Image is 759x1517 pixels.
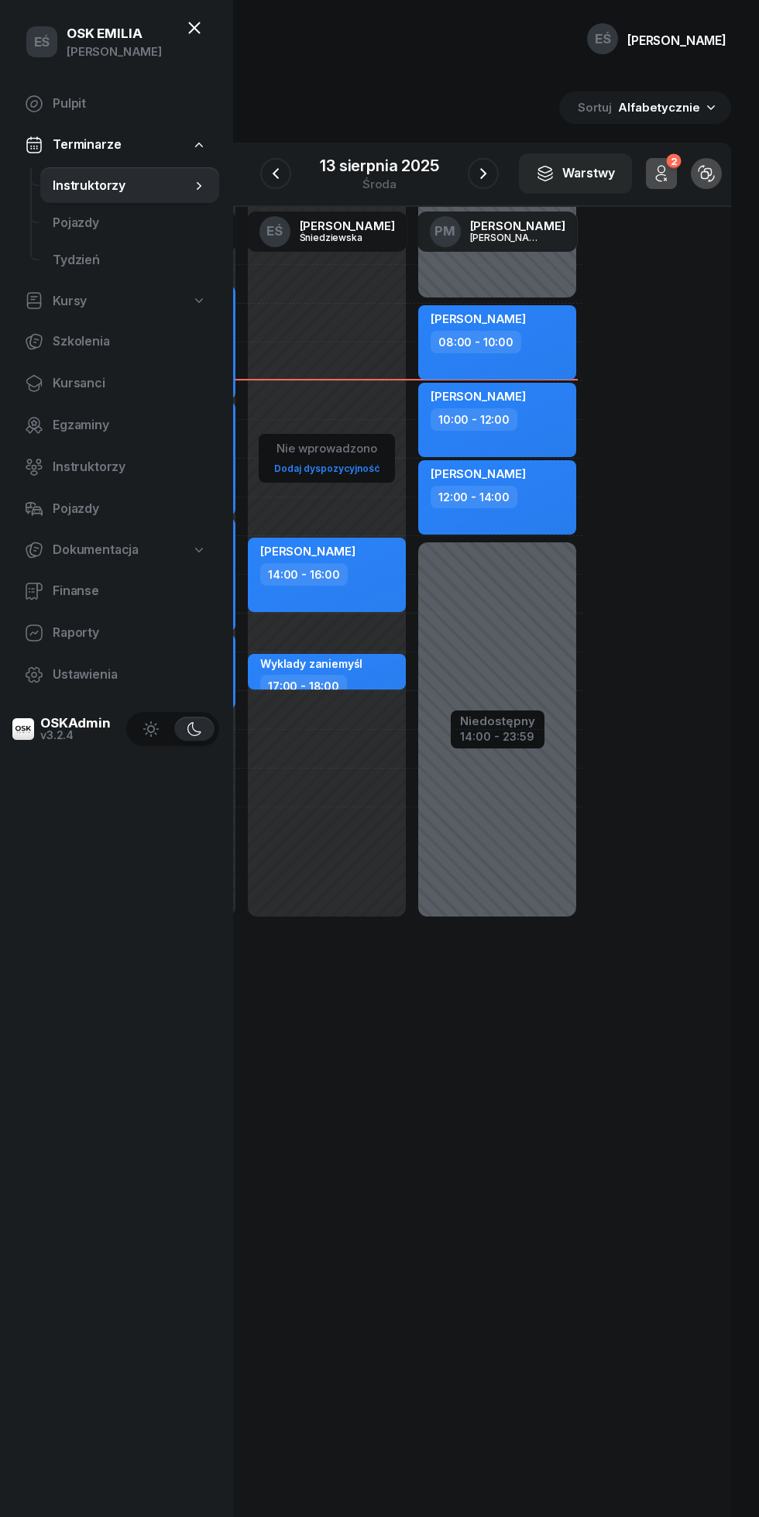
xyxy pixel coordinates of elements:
span: Egzaminy [53,415,207,435]
span: Alfabetycznie [618,100,700,115]
a: EŚ[PERSON_NAME]Śniedziewska [247,212,407,252]
span: Ustawienia [53,665,207,685]
div: 13 sierpnia 2025 [320,158,438,174]
div: 12:00 - 14:00 [431,486,517,508]
div: 10:00 - 12:00 [431,408,517,431]
div: Wyklady zaniemyśl [260,657,362,670]
button: Niedostępny14:00 - 23:59 [460,712,535,746]
a: Dodaj dyspozycyjność [268,459,386,477]
button: 2 [646,158,677,189]
div: 2 [666,154,681,169]
span: Szkolenia [53,332,207,352]
a: Ustawienia [12,656,219,693]
img: logo-xs@2x.png [12,718,34,740]
a: Pojazdy [12,490,219,528]
a: Szkolenia [12,323,219,360]
a: Raporty [12,614,219,652]
div: 14:00 - 16:00 [260,563,348,586]
a: Instruktorzy [40,167,219,205]
div: 08:00 - 10:00 [431,331,521,353]
div: 17:00 - 18:00 [260,675,347,697]
span: [PERSON_NAME] [260,544,355,559]
span: Tydzień [53,250,207,270]
span: [PERSON_NAME] [431,466,526,481]
div: [PERSON_NAME] [627,34,726,46]
div: [PERSON_NAME] [470,220,565,232]
span: Pulpit [53,94,207,114]
span: Finanse [53,581,207,601]
a: Terminarze [12,127,219,163]
a: Finanse [12,573,219,610]
a: PM[PERSON_NAME][PERSON_NAME] [417,212,578,252]
span: Instruktorzy [53,457,207,477]
span: Pojazdy [53,213,207,233]
div: środa [320,178,438,190]
div: OSKAdmin [40,717,111,730]
span: EŚ [34,36,50,49]
a: Tydzień [40,242,219,279]
span: Terminarze [53,135,121,155]
a: Instruktorzy [12,449,219,486]
button: Nie wprowadzonoDodaj dyspozycyjność [268,435,386,481]
div: Niedostępny [460,715,535,727]
span: EŚ [266,225,283,238]
a: Kursy [12,284,219,319]
div: 14:00 - 23:59 [460,727,535,743]
span: PM [434,225,455,238]
span: Dokumentacja [53,540,139,560]
a: Pojazdy [40,205,219,242]
span: [PERSON_NAME] [431,311,526,326]
span: [PERSON_NAME] [431,389,526,404]
span: Pojazdy [53,499,207,519]
span: Kursy [53,291,87,311]
a: Kursanci [12,365,219,402]
div: [PERSON_NAME] [300,220,395,232]
a: Pulpit [12,85,219,122]
a: Dokumentacja [12,532,219,568]
span: Sortuj [578,98,615,118]
div: OSK EMILIA [67,27,162,40]
a: Egzaminy [12,407,219,444]
span: Raporty [53,623,207,643]
div: Nie wprowadzono [268,439,386,459]
div: Warstwy [536,163,615,184]
span: Kursanci [53,373,207,394]
button: Warstwy [519,153,632,194]
div: v3.2.4 [40,730,111,741]
span: Instruktorzy [53,176,191,196]
button: Sortuj Alfabetycznie [559,91,731,124]
span: EŚ [595,33,611,46]
div: [PERSON_NAME] [67,42,162,62]
div: [PERSON_NAME] [470,232,544,243]
div: Śniedziewska [300,232,374,243]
